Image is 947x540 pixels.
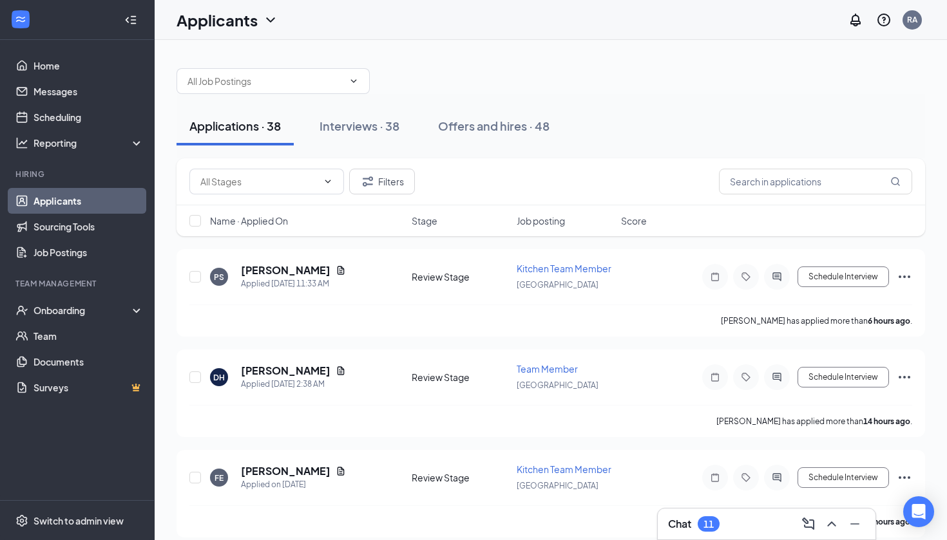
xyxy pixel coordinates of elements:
[517,481,598,490] span: [GEOGRAPHIC_DATA]
[336,466,346,476] svg: Document
[798,467,889,488] button: Schedule Interview
[33,375,144,400] a: SurveysCrown
[769,472,785,483] svg: ActiveChat
[845,514,865,534] button: Minimize
[33,53,144,79] a: Home
[738,272,754,282] svg: Tag
[15,514,28,527] svg: Settings
[177,9,258,31] h1: Applicants
[412,270,509,283] div: Review Stage
[738,472,754,483] svg: Tag
[214,272,224,283] div: PS
[349,169,415,194] button: Filter Filters
[215,472,224,483] div: FE
[621,214,647,227] span: Score
[320,118,399,134] div: Interviews · 38
[438,118,550,134] div: Offers and hires · 48
[848,12,863,28] svg: Notifications
[33,239,144,265] a: Job Postings
[517,380,598,390] span: [GEOGRAPHIC_DATA]
[716,416,912,427] p: [PERSON_NAME] has applied more than .
[903,496,934,527] div: Open Intercom Messenger
[15,169,141,180] div: Hiring
[517,363,578,375] span: Team Member
[14,13,27,26] svg: WorkstreamLogo
[801,516,816,532] svg: ComposeMessage
[33,304,133,317] div: Onboarding
[769,272,785,282] svg: ActiveChat
[15,136,28,149] svg: Analysis
[897,369,912,385] svg: Ellipses
[517,280,598,290] span: [GEOGRAPHIC_DATA]
[412,214,437,227] span: Stage
[33,349,144,375] a: Documents
[241,364,330,378] h5: [PERSON_NAME]
[241,478,346,491] div: Applied on [DATE]
[33,79,144,104] a: Messages
[15,278,141,289] div: Team Management
[360,174,376,189] svg: Filter
[213,372,225,383] div: DH
[189,118,281,134] div: Applications · 38
[769,372,785,382] svg: ActiveChat
[798,514,819,534] button: ComposeMessage
[897,470,912,485] svg: Ellipses
[517,263,611,274] span: Kitchen Team Member
[15,304,28,317] svg: UserCheck
[824,516,839,532] svg: ChevronUp
[241,277,346,290] div: Applied [DATE] 11:33 AM
[890,176,901,187] svg: MagnifyingGlass
[210,214,288,227] span: Name · Applied On
[349,76,359,86] svg: ChevronDown
[897,269,912,284] svg: Ellipses
[517,214,565,227] span: Job posting
[798,266,889,287] button: Schedule Interview
[33,104,144,130] a: Scheduling
[336,265,346,275] svg: Document
[707,472,723,483] svg: Note
[863,416,910,426] b: 14 hours ago
[517,463,611,475] span: Kitchen Team Member
[798,367,889,387] button: Schedule Interview
[33,323,144,349] a: Team
[33,514,124,527] div: Switch to admin view
[241,263,330,277] h5: [PERSON_NAME]
[721,315,912,326] p: [PERSON_NAME] has applied more than .
[707,372,723,382] svg: Note
[263,12,278,28] svg: ChevronDown
[33,214,144,239] a: Sourcing Tools
[868,316,910,326] b: 6 hours ago
[412,371,509,384] div: Review Stage
[336,366,346,376] svg: Document
[241,378,346,391] div: Applied [DATE] 2:38 AM
[200,174,318,189] input: All Stages
[707,272,723,282] svg: Note
[668,517,691,531] h3: Chat
[412,471,509,484] div: Review Stage
[124,14,137,26] svg: Collapse
[323,176,333,187] svg: ChevronDown
[719,169,912,194] input: Search in applications
[738,372,754,382] svg: Tag
[821,514,842,534] button: ChevronUp
[33,136,144,149] div: Reporting
[876,12,892,28] svg: QuestionInfo
[187,74,343,88] input: All Job Postings
[907,14,917,25] div: RA
[703,519,714,530] div: 11
[863,517,910,526] b: 18 hours ago
[847,516,863,532] svg: Minimize
[33,188,144,214] a: Applicants
[241,464,330,478] h5: [PERSON_NAME]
